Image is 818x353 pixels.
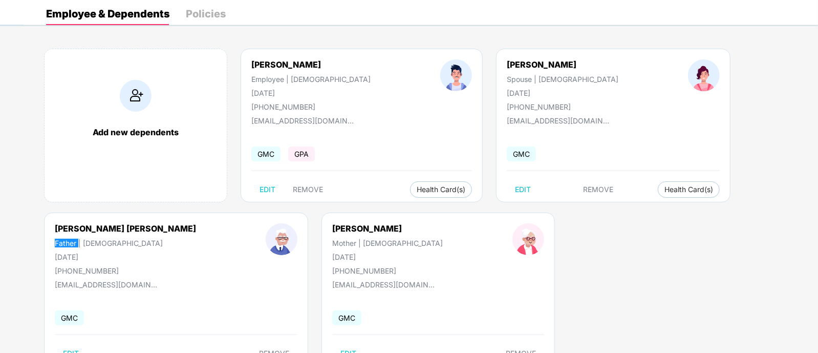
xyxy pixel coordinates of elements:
[251,89,371,97] div: [DATE]
[293,185,323,194] span: REMOVE
[55,310,84,325] span: GMC
[251,59,371,70] div: [PERSON_NAME]
[251,147,281,161] span: GMC
[507,147,536,161] span: GMC
[266,223,297,255] img: profileImage
[507,59,618,70] div: [PERSON_NAME]
[285,181,331,198] button: REMOVE
[55,253,196,261] div: [DATE]
[120,80,152,112] img: addIcon
[512,223,544,255] img: profileImage
[251,75,371,84] div: Employee | [DEMOGRAPHIC_DATA]
[332,253,443,261] div: [DATE]
[332,223,443,234] div: [PERSON_NAME]
[507,75,618,84] div: Spouse | [DEMOGRAPHIC_DATA]
[260,185,275,194] span: EDIT
[186,9,226,19] div: Policies
[440,59,472,91] img: profileImage
[332,266,443,275] div: [PHONE_NUMBER]
[575,181,622,198] button: REMOVE
[46,9,169,19] div: Employee & Dependents
[55,127,217,137] div: Add new dependents
[55,223,196,234] div: [PERSON_NAME] [PERSON_NAME]
[55,280,157,289] div: [EMAIL_ADDRESS][DOMAIN_NAME]
[55,239,196,247] div: Father | [DEMOGRAPHIC_DATA]
[664,187,713,192] span: Health Card(s)
[251,116,354,125] div: [EMAIL_ADDRESS][DOMAIN_NAME]
[55,266,196,275] div: [PHONE_NUMBER]
[251,181,284,198] button: EDIT
[507,116,609,125] div: [EMAIL_ADDRESS][DOMAIN_NAME]
[507,181,539,198] button: EDIT
[507,89,618,97] div: [DATE]
[332,239,443,247] div: Mother | [DEMOGRAPHIC_DATA]
[584,185,614,194] span: REMOVE
[688,59,720,91] img: profileImage
[658,181,720,198] button: Health Card(s)
[417,187,465,192] span: Health Card(s)
[332,280,435,289] div: [EMAIL_ADDRESS][DOMAIN_NAME]
[251,102,371,111] div: [PHONE_NUMBER]
[507,102,618,111] div: [PHONE_NUMBER]
[288,147,315,161] span: GPA
[410,181,472,198] button: Health Card(s)
[515,185,531,194] span: EDIT
[332,310,361,325] span: GMC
